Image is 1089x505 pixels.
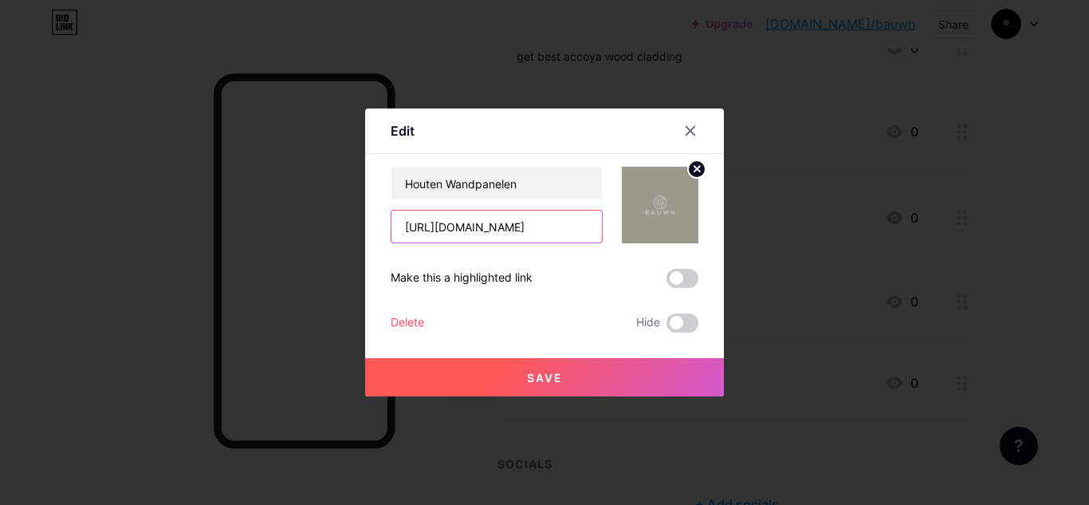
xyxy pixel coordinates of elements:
[391,121,415,140] div: Edit
[527,371,563,385] span: Save
[391,211,602,243] input: URL
[391,269,533,288] div: Make this a highlighted link
[636,314,660,333] span: Hide
[622,167,698,243] img: link_thumbnail
[365,358,724,397] button: Save
[391,168,602,199] input: Title
[391,314,424,333] div: Delete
